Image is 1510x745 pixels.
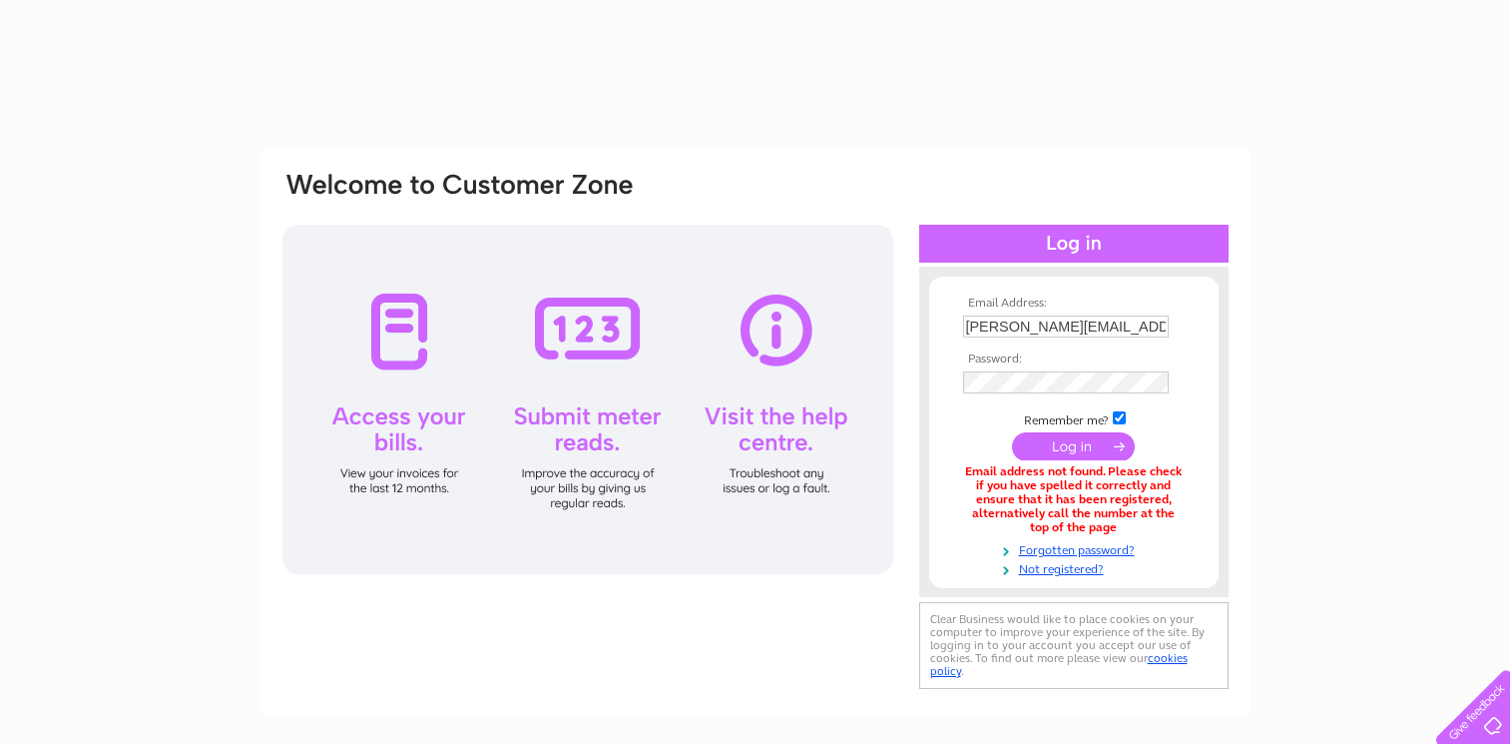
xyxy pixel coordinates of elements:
a: Not registered? [963,558,1190,577]
th: Password: [958,353,1190,367]
a: cookies policy [930,651,1188,678]
div: Clear Business would like to place cookies on your computer to improve your experience of the sit... [919,602,1229,689]
input: Submit [1012,432,1135,460]
td: Remember me? [958,408,1190,428]
th: Email Address: [958,297,1190,311]
a: Forgotten password? [963,539,1190,558]
div: Email address not found. Please check if you have spelled it correctly and ensure that it has bee... [963,465,1185,534]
